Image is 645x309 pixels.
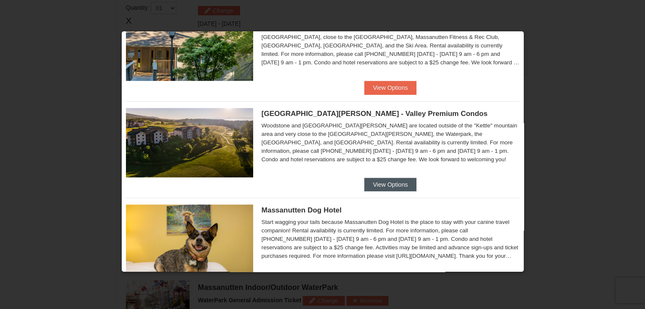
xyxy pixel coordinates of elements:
[262,121,519,164] div: Woodstone and [GEOGRAPHIC_DATA][PERSON_NAME] are located outside of the "Kettle" mountain area an...
[126,204,253,274] img: 27428181-5-81c892a3.jpg
[262,110,488,118] span: [GEOGRAPHIC_DATA][PERSON_NAME] - Valley Premium Condos
[364,178,416,191] button: View Options
[262,25,519,67] div: The Summit condos were built in the townhouse style. Located within the mountain area of [GEOGRAP...
[364,81,416,94] button: View Options
[126,11,253,80] img: 19219034-1-0eee7e00.jpg
[126,108,253,177] img: 19219041-4-ec11c166.jpg
[262,206,342,214] span: Massanutten Dog Hotel
[262,218,519,260] div: Start wagging your tails because Massanutten Dog Hotel is the place to stay with your canine trav...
